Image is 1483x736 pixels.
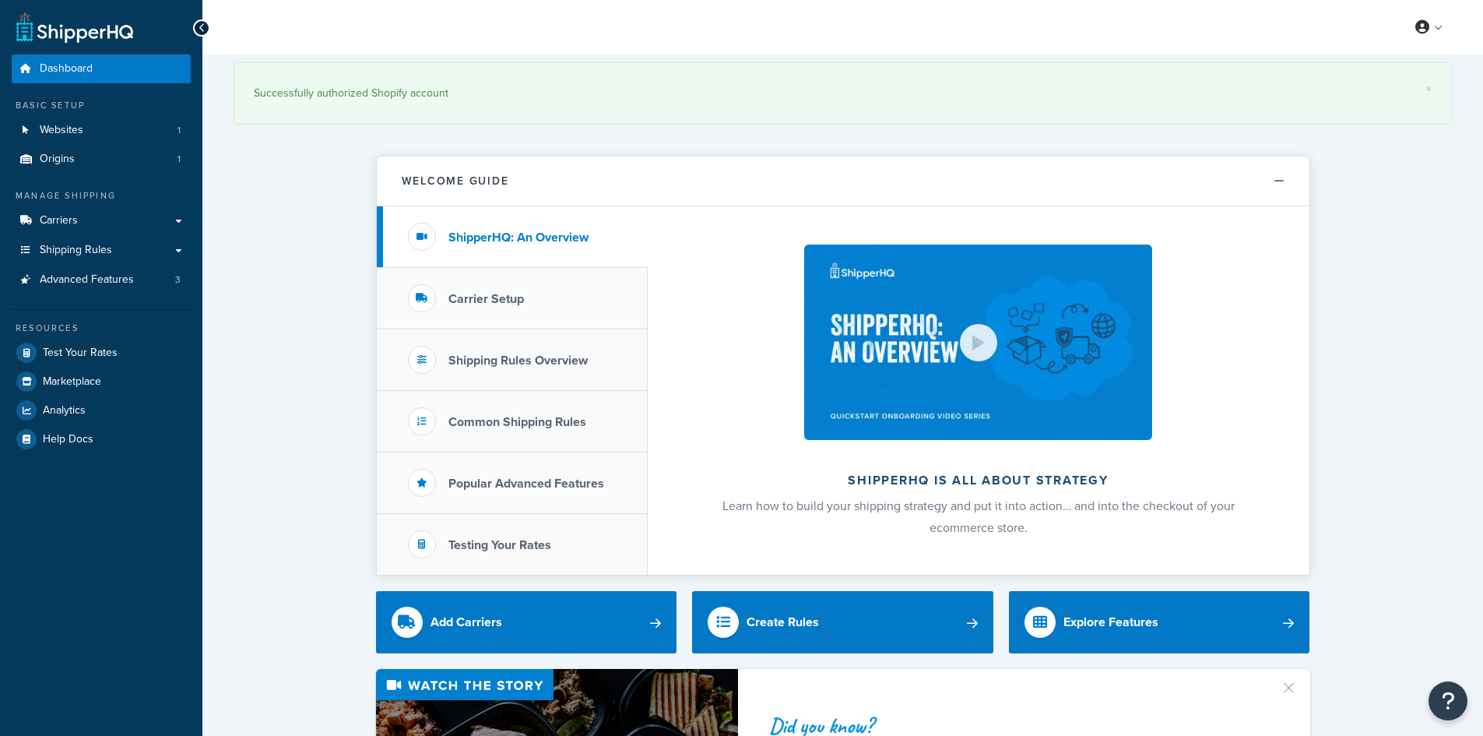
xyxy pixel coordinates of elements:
[175,273,181,287] span: 3
[12,99,191,112] div: Basic Setup
[12,339,191,367] a: Test Your Rates
[177,153,181,166] span: 1
[254,83,1432,104] div: Successfully authorized Shopify account
[12,266,191,294] a: Advanced Features3
[43,347,118,360] span: Test Your Rates
[12,55,191,83] a: Dashboard
[689,474,1268,488] h2: ShipperHQ is all about strategy
[1425,83,1432,95] a: ×
[12,368,191,396] a: Marketplace
[12,145,191,174] a: Origins1
[40,153,75,166] span: Origins
[12,206,191,235] a: Carriers
[1009,591,1310,653] a: Explore Features
[448,415,586,429] h3: Common Shipping Rules
[402,175,509,187] h2: Welcome Guide
[12,236,191,265] a: Shipping Rules
[692,591,993,653] a: Create Rules
[376,591,677,653] a: Add Carriers
[430,611,502,633] div: Add Carriers
[12,145,191,174] li: Origins
[43,375,101,389] span: Marketplace
[40,214,78,227] span: Carriers
[40,124,83,137] span: Websites
[12,189,191,202] div: Manage Shipping
[40,244,112,257] span: Shipping Rules
[43,433,93,446] span: Help Docs
[448,354,588,368] h3: Shipping Rules Overview
[448,231,589,245] h3: ShipperHQ: An Overview
[12,425,191,453] a: Help Docs
[12,396,191,424] a: Analytics
[722,497,1235,537] span: Learn how to build your shipping strategy and put it into action… and into the checkout of your e...
[804,245,1151,440] img: ShipperHQ is all about strategy
[12,116,191,145] li: Websites
[377,157,1309,206] button: Welcome Guide
[43,404,86,417] span: Analytics
[12,266,191,294] li: Advanced Features
[448,477,604,491] h3: Popular Advanced Features
[12,322,191,335] div: Resources
[177,124,181,137] span: 1
[1063,611,1158,633] div: Explore Features
[448,538,551,552] h3: Testing Your Rates
[448,292,524,306] h3: Carrier Setup
[40,62,93,76] span: Dashboard
[1429,681,1467,720] button: Open Resource Center
[40,273,134,287] span: Advanced Features
[747,611,819,633] div: Create Rules
[12,116,191,145] a: Websites1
